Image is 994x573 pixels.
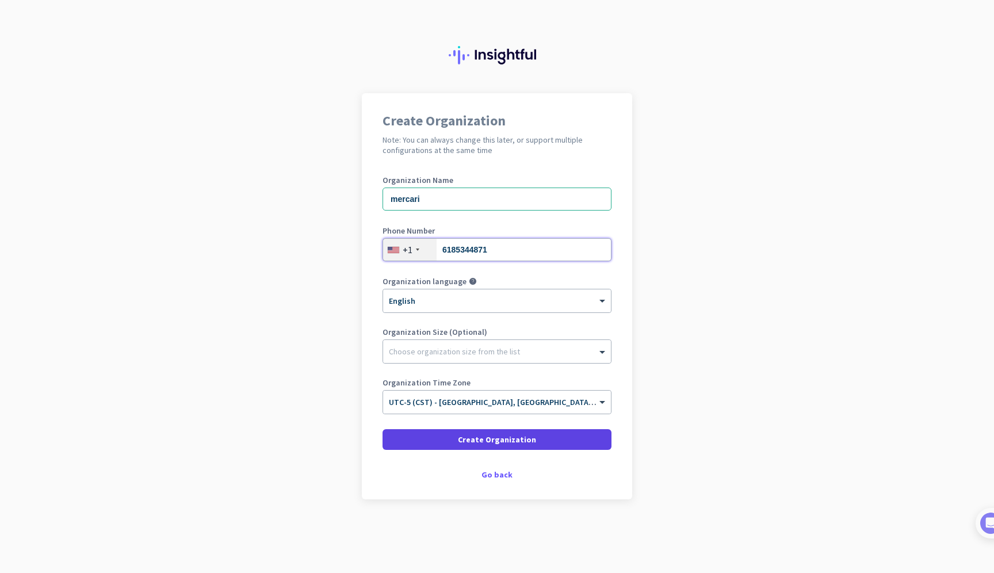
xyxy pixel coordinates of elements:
[383,379,611,387] label: Organization Time Zone
[383,238,611,261] input: 201-555-0123
[383,176,611,184] label: Organization Name
[458,434,536,445] span: Create Organization
[383,135,611,155] h2: Note: You can always change this later, or support multiple configurations at the same time
[383,277,467,285] label: Organization language
[469,277,477,285] i: help
[383,429,611,450] button: Create Organization
[383,471,611,479] div: Go back
[383,114,611,128] h1: Create Organization
[403,244,412,255] div: +1
[383,188,611,211] input: What is the name of your organization?
[449,46,545,64] img: Insightful
[383,328,611,336] label: Organization Size (Optional)
[383,227,611,235] label: Phone Number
